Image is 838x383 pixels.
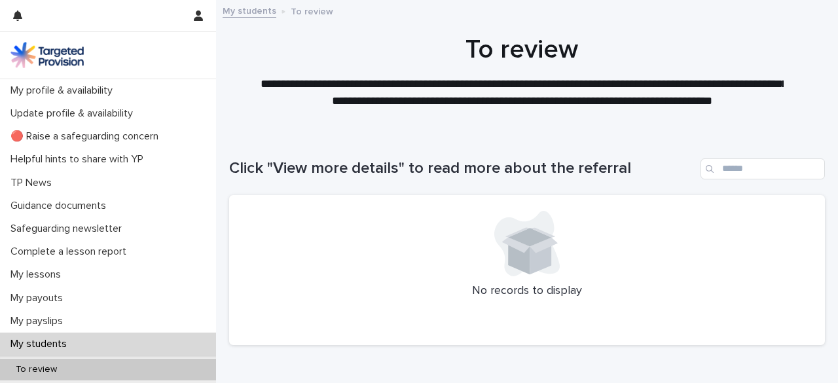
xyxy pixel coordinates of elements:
[245,284,809,299] p: No records to display
[5,177,62,189] p: TP News
[223,3,276,18] a: My students
[5,292,73,304] p: My payouts
[229,159,695,178] h1: Click "View more details" to read more about the referral
[291,3,333,18] p: To review
[5,338,77,350] p: My students
[5,223,132,235] p: Safeguarding newsletter
[229,34,815,65] h1: To review
[701,158,825,179] input: Search
[10,42,84,68] img: M5nRWzHhSzIhMunXDL62
[5,246,137,258] p: Complete a lesson report
[5,130,169,143] p: 🔴 Raise a safeguarding concern
[5,364,67,375] p: To review
[5,315,73,327] p: My payslips
[5,200,117,212] p: Guidance documents
[5,84,123,97] p: My profile & availability
[5,153,154,166] p: Helpful hints to share with YP
[5,107,143,120] p: Update profile & availability
[5,268,71,281] p: My lessons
